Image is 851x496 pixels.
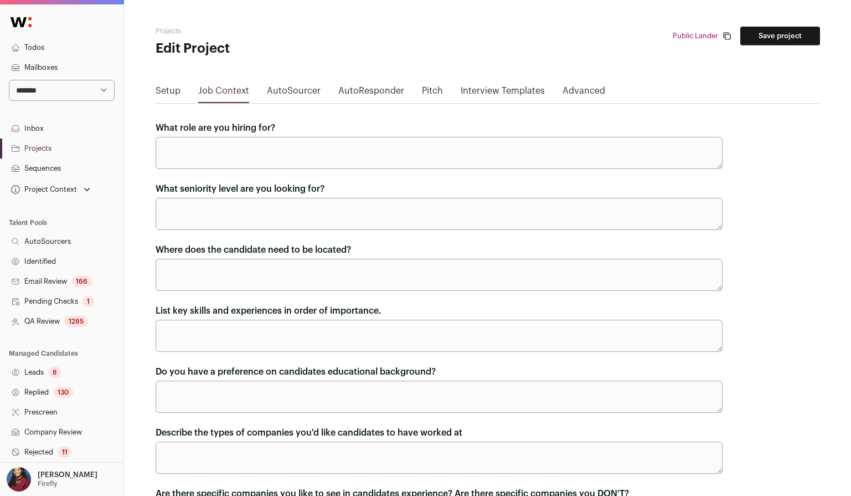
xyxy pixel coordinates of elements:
[156,426,462,439] label: Describe the types of companies you'd like candidates to have worked at
[4,467,100,492] button: Open dropdown
[156,365,436,379] label: Do you have a preference on candidates educational background?
[338,84,404,102] a: AutoResponder
[461,84,545,102] a: Interview Templates
[53,387,73,398] div: 130
[740,27,820,45] button: Save project
[58,447,72,458] div: 11
[156,40,377,58] h1: Edit Project
[422,84,443,102] a: Pitch
[7,467,31,492] img: 10010497-medium_jpg
[48,367,61,378] div: 8
[71,276,92,287] div: 166
[38,479,58,488] p: Firefly
[156,304,381,318] label: List key skills and experiences in order of importance.
[4,11,38,33] img: Wellfound
[9,182,92,197] button: Open dropdown
[563,84,605,102] a: Advanced
[673,32,718,40] a: Public Lander
[267,84,321,102] a: AutoSourcer
[156,182,324,196] label: What seniority level are you looking for?
[82,296,94,307] div: 1
[156,84,180,102] a: Setup
[9,185,77,194] div: Project Context
[156,121,275,135] label: What role are you hiring for?
[64,316,88,327] div: 1285
[156,27,377,35] h2: Projects
[156,243,351,257] label: Where does the candidate need to be located?
[38,471,97,479] p: [PERSON_NAME]
[198,84,249,102] a: Job Context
